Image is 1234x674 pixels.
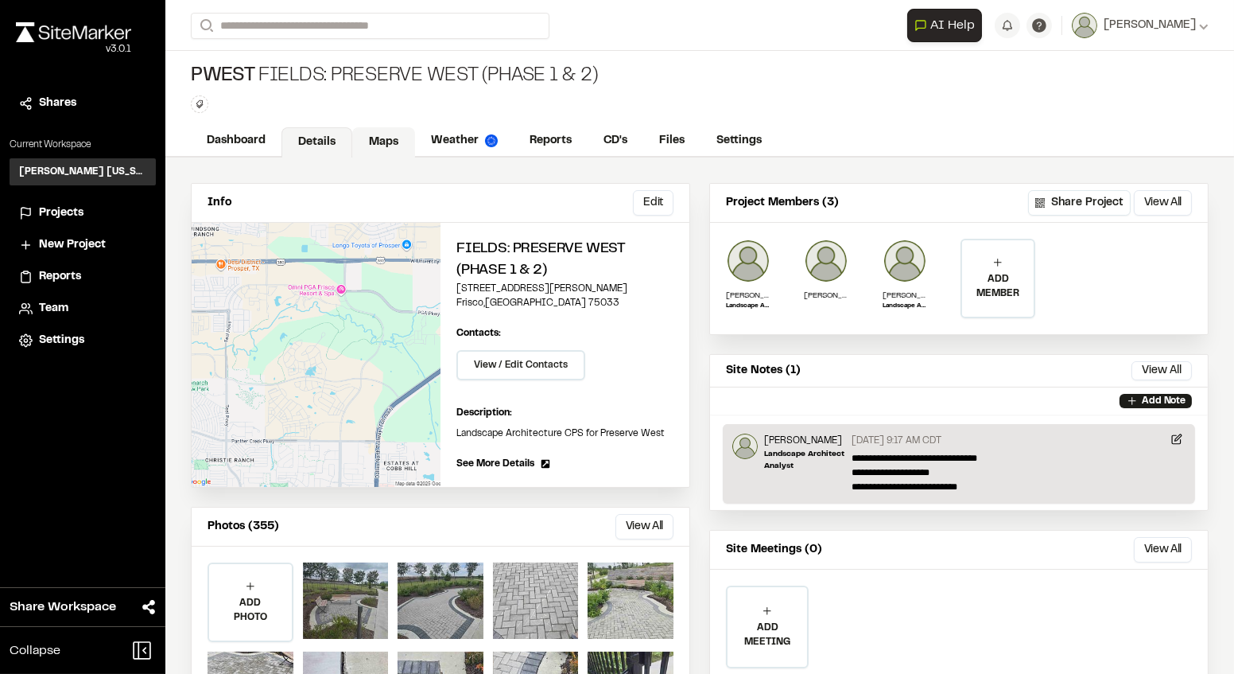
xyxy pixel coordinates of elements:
[633,190,673,216] button: Edit
[191,95,208,113] button: Edit Tags
[883,290,927,302] p: [PERSON_NAME]
[19,300,146,318] a: Team
[456,239,673,282] h2: Fields: Preserve West (Phase 1 & 2)
[456,406,673,420] p: Description:
[1142,394,1185,408] p: Add Note
[732,434,758,459] img: Ben Greiner
[352,127,415,158] a: Maps
[1028,190,1131,216] button: Share Project
[726,290,770,302] p: [PERSON_NAME]
[191,64,255,89] span: PWest
[907,9,982,42] button: Open AI Assistant
[10,598,116,617] span: Share Workspace
[852,434,942,448] p: [DATE] 9:17 AM CDT
[726,239,770,283] img: Ben Greiner
[19,268,146,286] a: Reports
[615,514,673,540] button: View All
[19,236,146,254] a: New Project
[456,296,673,310] p: Frisco , [GEOGRAPHIC_DATA] 75033
[728,621,807,649] p: ADD MEETING
[456,282,673,296] p: [STREET_ADDRESS][PERSON_NAME]
[883,302,927,311] p: Landscape Architect
[726,302,770,311] p: Landscape Architect Analyst
[726,541,822,559] p: Site Meetings (0)
[19,205,146,222] a: Projects
[39,95,76,112] span: Shares
[726,362,801,380] p: Site Notes (1)
[209,596,292,625] p: ADD PHOTO
[191,64,597,89] div: Fields: Preserve West (Phase 1 & 2)
[1131,361,1192,380] button: View All
[208,518,279,536] p: Photos (355)
[19,332,146,349] a: Settings
[19,95,146,112] a: Shares
[39,268,81,286] span: Reports
[1134,537,1192,563] button: View All
[208,194,231,212] p: Info
[726,194,839,212] p: Project Members (3)
[1072,13,1209,38] button: [PERSON_NAME]
[1072,13,1097,38] img: User
[191,126,281,156] a: Dashboard
[456,350,585,380] button: View / Edit Contacts
[39,205,83,222] span: Projects
[456,427,673,441] p: Landscape Architecture CPS for Preserve West
[456,457,534,471] span: See More Details
[514,126,588,156] a: Reports
[930,16,975,35] span: AI Help
[39,300,68,318] span: Team
[39,332,84,349] span: Settings
[485,134,498,147] img: precipai.png
[700,126,778,156] a: Settings
[907,9,988,42] div: Open AI Assistant
[764,434,846,448] p: [PERSON_NAME]
[643,126,700,156] a: Files
[191,13,219,39] button: Search
[16,42,131,56] div: Oh geez...please don't...
[804,290,848,302] p: [PERSON_NAME]
[962,272,1034,301] p: ADD MEMBER
[16,22,131,42] img: rebrand.png
[456,326,501,341] p: Contacts:
[415,126,514,156] a: Weather
[281,127,352,158] a: Details
[10,641,60,660] span: Collapse
[10,138,156,152] p: Current Workspace
[1104,17,1196,34] span: [PERSON_NAME]
[804,239,848,283] img: Samantha Steinkirchner
[1134,190,1192,216] button: View All
[764,448,846,472] p: Landscape Architect Analyst
[883,239,927,283] img: Jonathan Campbell
[588,126,643,156] a: CD's
[39,236,106,254] span: New Project
[19,165,146,179] h3: [PERSON_NAME] [US_STATE]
